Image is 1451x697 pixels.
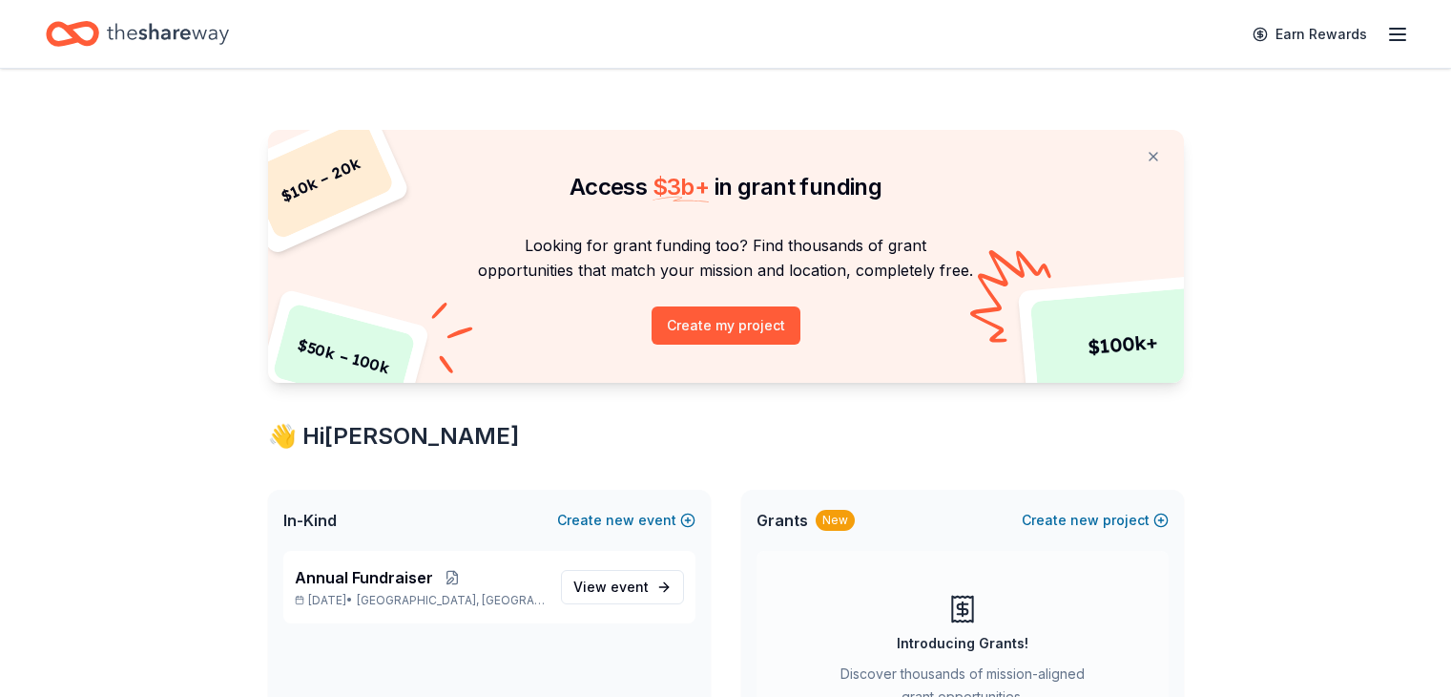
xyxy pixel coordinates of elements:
a: Home [46,11,229,56]
span: View [573,576,649,599]
div: $ 10k – 20k [246,118,395,241]
a: View event [561,570,684,604]
a: Earn Rewards [1241,17,1378,52]
button: Createnewevent [557,509,695,532]
div: 👋 Hi [PERSON_NAME] [268,421,1184,452]
span: [GEOGRAPHIC_DATA], [GEOGRAPHIC_DATA] [357,593,545,608]
span: Grants [757,509,808,532]
div: New [816,510,855,531]
button: Createnewproject [1022,509,1169,532]
p: Looking for grant funding too? Find thousands of grant opportunities that match your mission and ... [291,233,1161,284]
p: [DATE] • [295,593,546,608]
span: new [606,509,634,532]
span: Annual Fundraiser [295,566,433,589]
div: Introducing Grants! [897,632,1028,655]
span: $ 3b + [653,173,710,201]
span: event [611,579,649,595]
span: Access in grant funding [570,173,881,201]
button: Create my project [652,306,800,345]
span: In-Kind [283,509,337,532]
span: new [1070,509,1099,532]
